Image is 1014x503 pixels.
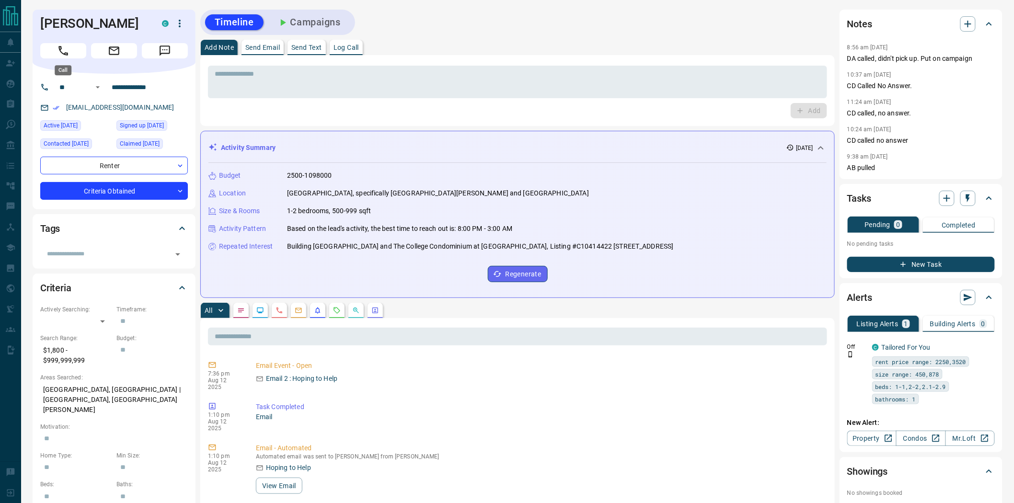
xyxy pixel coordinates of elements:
[40,157,188,174] div: Renter
[847,163,995,173] p: AB pulled
[219,171,241,181] p: Budget
[847,191,871,206] h2: Tasks
[221,143,276,153] p: Activity Summary
[208,459,242,473] p: Aug 12 2025
[847,12,995,35] div: Notes
[276,307,283,314] svg: Calls
[40,182,188,200] div: Criteria Obtained
[40,217,188,240] div: Tags
[847,54,995,64] p: DA called, didn't pick up. Put on campaign
[847,126,891,133] p: 10:24 am [DATE]
[847,108,995,118] p: CD called, no answer.
[266,463,311,473] p: Hoping to Help
[40,423,188,431] p: Motivation:
[847,489,995,497] p: No showings booked
[256,307,264,314] svg: Lead Browsing Activity
[256,443,823,453] p: Email - Automated
[847,16,872,32] h2: Notes
[40,373,188,382] p: Areas Searched:
[219,241,273,251] p: Repeated Interest
[162,20,169,27] div: condos.ca
[256,402,823,412] p: Task Completed
[847,257,995,272] button: New Task
[352,307,360,314] svg: Opportunities
[930,320,976,327] p: Building Alerts
[205,14,264,30] button: Timeline
[847,464,888,479] h2: Showings
[208,453,242,459] p: 1:10 pm
[981,320,985,327] p: 0
[847,99,891,105] p: 11:24 am [DATE]
[256,412,823,422] p: Email
[314,307,322,314] svg: Listing Alerts
[864,221,890,228] p: Pending
[267,14,350,30] button: Campaigns
[256,478,302,494] button: View Email
[945,431,995,446] a: Mr.Loft
[40,43,86,58] span: Call
[847,431,897,446] a: Property
[847,343,866,351] p: Off
[40,16,148,31] h1: [PERSON_NAME]
[40,382,188,418] p: [GEOGRAPHIC_DATA], [GEOGRAPHIC_DATA] | [GEOGRAPHIC_DATA], [GEOGRAPHIC_DATA][PERSON_NAME]
[208,370,242,377] p: 7:36 pm
[116,120,188,134] div: Sun Oct 27 2024
[40,334,112,343] p: Search Range:
[847,153,888,160] p: 9:38 am [DATE]
[219,188,246,198] p: Location
[847,44,888,51] p: 8:56 am [DATE]
[287,241,674,251] p: Building [GEOGRAPHIC_DATA] and The College Condominium at [GEOGRAPHIC_DATA], Listing #C10414422 [...
[40,451,112,460] p: Home Type:
[256,361,823,371] p: Email Event - Open
[205,307,212,314] p: All
[847,136,995,146] p: CD called no answer
[287,224,512,234] p: Based on the lead's activity, the best time to reach out is: 8:00 PM - 3:00 AM
[876,394,916,404] span: bathrooms: 1
[116,305,188,314] p: Timeframe:
[847,187,995,210] div: Tasks
[208,412,242,418] p: 1:10 pm
[116,334,188,343] p: Budget:
[287,171,332,181] p: 2500-1098000
[334,44,359,51] p: Log Call
[876,357,966,366] span: rent price range: 2250,3520
[40,120,112,134] div: Sat Aug 09 2025
[847,81,995,91] p: CD Called No Answer.
[208,418,242,432] p: Aug 12 2025
[847,351,854,358] svg: Push Notification Only
[44,139,89,149] span: Contacted [DATE]
[120,121,164,130] span: Signed up [DATE]
[208,377,242,390] p: Aug 12 2025
[847,237,995,251] p: No pending tasks
[116,451,188,460] p: Min Size:
[287,188,589,198] p: [GEOGRAPHIC_DATA], specifically [GEOGRAPHIC_DATA][PERSON_NAME] and [GEOGRAPHIC_DATA]
[847,460,995,483] div: Showings
[896,431,945,446] a: Condos
[857,320,899,327] p: Listing Alerts
[116,138,188,152] div: Sun Oct 27 2024
[847,418,995,428] p: New Alert:
[896,221,900,228] p: 0
[237,307,245,314] svg: Notes
[872,344,879,351] div: condos.ca
[55,65,71,75] div: Call
[91,43,137,58] span: Email
[92,81,104,93] button: Open
[219,206,260,216] p: Size & Rooms
[120,139,160,149] span: Claimed [DATE]
[942,222,976,229] p: Completed
[287,206,371,216] p: 1-2 bedrooms, 500-999 sqft
[256,453,823,460] p: Automated email was sent to [PERSON_NAME] from [PERSON_NAME]
[882,343,931,351] a: Tailored For You
[876,382,946,391] span: beds: 1-1,2-2,2.1-2.9
[847,290,872,305] h2: Alerts
[208,139,827,157] div: Activity Summary[DATE]
[40,138,112,152] div: Sun Aug 10 2025
[904,320,908,327] p: 1
[371,307,379,314] svg: Agent Actions
[488,266,548,282] button: Regenerate
[847,71,891,78] p: 10:37 am [DATE]
[847,286,995,309] div: Alerts
[40,280,71,296] h2: Criteria
[796,144,813,152] p: [DATE]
